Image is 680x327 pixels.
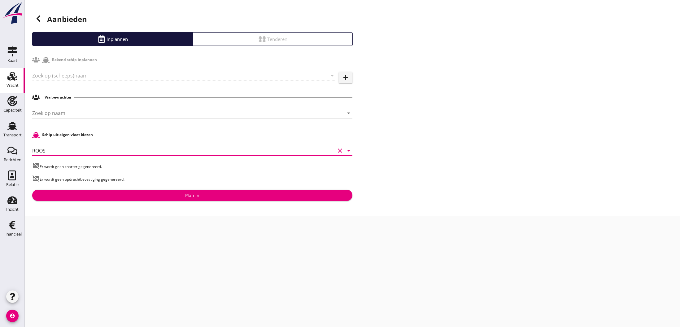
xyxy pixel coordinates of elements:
[32,175,352,182] p: Er wordt geen opdrachtbevestiging gegenereerd.
[345,147,352,154] i: arrow_drop_down
[1,2,24,24] img: logo-small.a267ee39.svg
[6,310,19,322] i: account_circle
[32,148,46,153] div: ROOS
[32,162,40,169] i: subtitles_off
[336,147,344,154] i: clear
[32,162,352,170] p: Er wordt geen charter gegenereerd.
[185,192,199,199] div: Plan in
[3,232,22,236] div: Financieel
[35,35,190,43] div: Inplannen
[7,59,17,63] div: Kaart
[6,207,19,211] div: Inzicht
[7,83,19,87] div: Vracht
[42,132,93,138] h2: Schip uit eigen vloot kiezen
[3,108,22,112] div: Capaciteit
[3,133,22,137] div: Transport
[32,190,352,201] button: Plan in
[6,183,19,187] div: Relatie
[32,175,40,182] i: subtitles_off
[345,109,352,117] i: arrow_drop_down
[45,95,72,100] h2: Via bevrachter
[32,32,193,46] a: Inplannen
[4,158,21,162] div: Berichten
[52,57,97,63] h2: Bekend schip inplannen
[32,108,335,118] input: Zoek op naam
[32,12,352,27] h1: Aanbieden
